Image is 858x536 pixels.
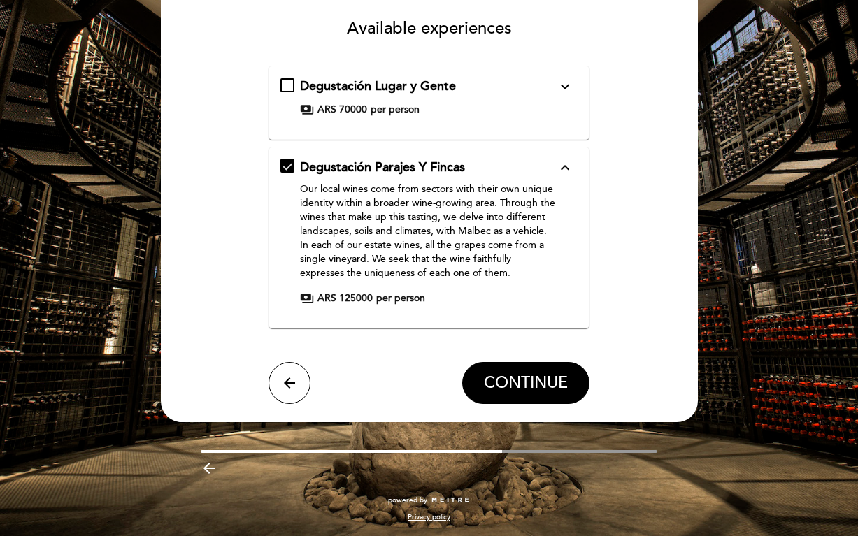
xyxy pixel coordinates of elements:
span: Degustación Parajes Y Fincas [300,159,465,175]
button: arrow_back [269,362,310,404]
span: per person [376,291,425,305]
button: expand_less [552,159,578,177]
span: powered by [388,495,427,505]
md-checkbox: Degustación Parajes Y Fincas expand_more Our local wines come from sectors with their own unique ... [280,159,578,305]
span: payments [300,291,314,305]
button: CONTINUE [462,362,589,404]
i: expand_less [557,159,573,176]
p: Our local wines come from sectors with their own unique identity within a broader wine-growing ar... [300,182,557,280]
i: arrow_backward [201,460,217,477]
span: payments [300,103,314,117]
span: Degustación Lugar y Gente [300,78,456,94]
span: Available experiences [347,18,512,38]
button: expand_more [552,78,578,96]
i: expand_more [557,78,573,95]
a: powered by [388,495,471,505]
img: MEITRE [431,497,471,504]
span: ARS 70000 [317,103,367,117]
md-checkbox: Degustación Lugar y Gente expand_more For us, wine is place and it is people. We want our wines t... [280,78,578,117]
a: Privacy policy [408,512,450,522]
span: ARS 125000 [317,291,373,305]
i: arrow_back [281,375,298,391]
span: CONTINUE [484,373,568,393]
span: per person [371,103,420,117]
